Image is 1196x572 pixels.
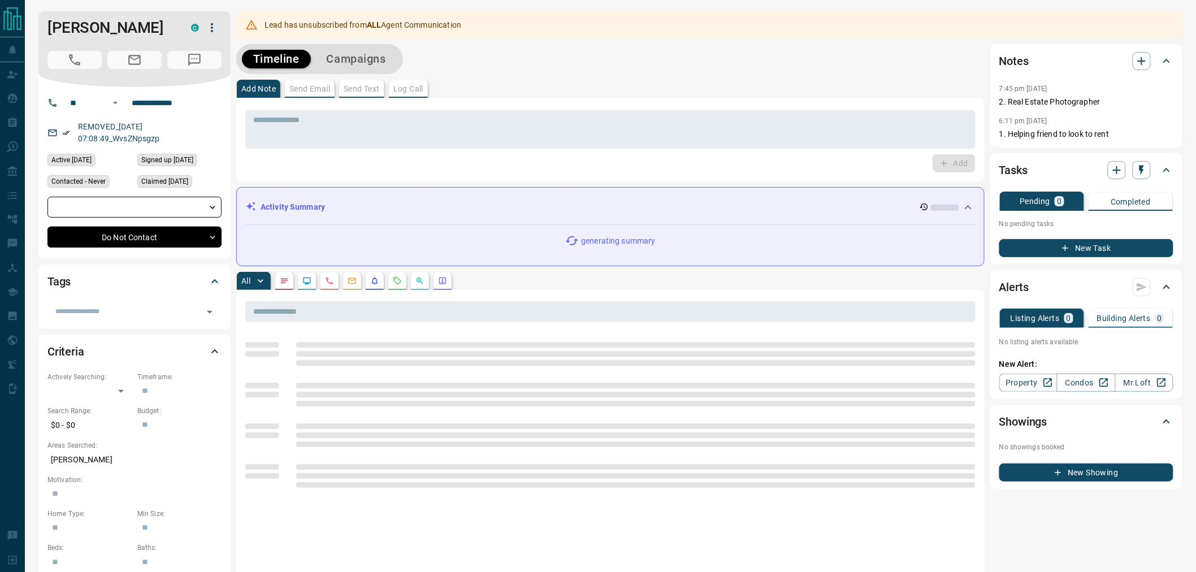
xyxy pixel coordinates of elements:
div: Do Not Contact [47,227,222,248]
p: 0 [1057,197,1061,205]
button: New Showing [999,463,1173,482]
button: Open [202,304,218,320]
div: Alerts [999,274,1173,301]
button: Open [109,96,122,110]
svg: Listing Alerts [370,276,379,285]
p: Completed [1111,198,1151,206]
span: Email [107,51,162,69]
svg: Calls [325,276,334,285]
svg: Agent Actions [438,276,447,285]
a: Condos [1057,374,1115,392]
p: All [241,277,250,285]
svg: Opportunities [415,276,424,285]
div: Tue Oct 14 2025 [47,154,132,170]
p: Timeframe: [137,372,222,382]
div: Activity Summary [246,197,975,218]
div: Criteria [47,338,222,365]
span: Active [DATE] [51,154,92,166]
p: No listing alerts available [999,337,1173,347]
p: 2. Real Estate Photographer [999,96,1173,108]
p: Baths: [137,543,222,553]
p: $0 - $0 [47,416,132,435]
h2: Showings [999,413,1047,431]
svg: Email Verified [62,129,70,137]
p: 7:45 pm [DATE] [999,85,1047,93]
p: Listing Alerts [1011,314,1060,322]
a: Mr.Loft [1115,374,1173,392]
div: Mon Jan 30 2023 [137,175,222,191]
svg: Requests [393,276,402,285]
svg: Emails [348,276,357,285]
div: Lead has unsubscribed from Agent Communication [265,15,461,35]
p: Areas Searched: [47,440,222,450]
p: Actively Searching: [47,372,132,382]
p: No pending tasks [999,215,1173,232]
h2: Alerts [999,278,1029,296]
span: Call [47,51,102,69]
p: [PERSON_NAME] [47,450,222,469]
p: New Alert: [999,358,1173,370]
span: Message [167,51,222,69]
p: Search Range: [47,406,132,416]
div: condos.ca [191,24,199,32]
h2: Criteria [47,343,84,361]
strong: ALL [367,20,381,29]
p: Motivation: [47,475,222,485]
span: Contacted - Never [51,176,106,187]
div: Tasks [999,157,1173,184]
p: Min Size: [137,509,222,519]
div: Showings [999,408,1173,435]
p: 1. Helping friend to look to rent [999,128,1173,140]
p: Pending [1020,197,1050,205]
div: Tue Sep 13 2022 [137,154,222,170]
span: Signed up [DATE] [141,154,193,166]
h2: Notes [999,52,1029,70]
p: No showings booked [999,442,1173,452]
p: Beds: [47,543,132,553]
a: Property [999,374,1058,392]
p: 0 [1067,314,1071,322]
span: Claimed [DATE] [141,176,188,187]
p: Building Alerts [1097,314,1151,322]
div: Tags [47,268,222,295]
h1: [PERSON_NAME] [47,19,174,37]
div: Notes [999,47,1173,75]
a: REMOVED_[DATE] 07:08:49_WvsZNpsgzp [78,122,160,143]
svg: Lead Browsing Activity [302,276,311,285]
p: Activity Summary [261,201,325,213]
button: Campaigns [315,50,397,68]
h2: Tags [47,272,71,291]
h2: Tasks [999,161,1028,179]
p: 6:11 pm [DATE] [999,117,1047,125]
p: 0 [1158,314,1162,322]
button: Timeline [242,50,311,68]
svg: Notes [280,276,289,285]
p: Budget: [137,406,222,416]
button: New Task [999,239,1173,257]
p: Add Note [241,85,276,93]
p: Home Type: [47,509,132,519]
p: generating summary [581,235,655,247]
